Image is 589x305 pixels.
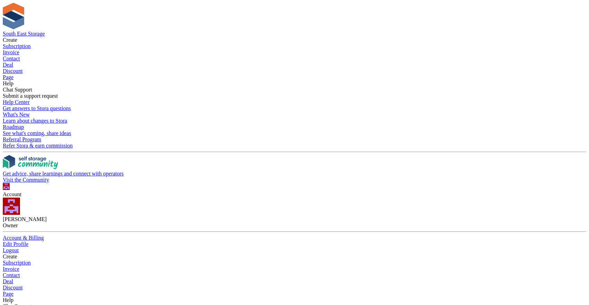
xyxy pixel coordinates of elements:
[3,241,586,247] a: Edit Profile
[3,31,45,37] a: South East Storage
[3,3,24,29] img: stora-icon-8386f47178a22dfd0bd8f6a31ec36ba5ce8667c1dd55bd0f319d3a0aa187defe.svg
[3,235,586,241] a: Account & Billing
[3,183,10,190] img: Roger Norris
[3,124,586,136] a: Roadmap See what's coming, share ideas
[3,143,586,149] div: Refer Stora & earn commission
[3,247,586,254] a: Logout
[3,105,586,112] div: Get answers to Stora questions
[3,254,17,259] span: Create
[3,198,20,215] img: Roger Norris
[3,216,586,222] div: [PERSON_NAME]
[3,291,586,297] a: Page
[3,49,586,56] a: Invoice
[3,68,586,74] a: Discount
[3,177,49,183] span: Visit the Community
[3,155,58,169] img: community-logo-e120dcb29bea30313fccf008a00513ea5fe9ad107b9d62852cae38739ed8438e.svg
[3,74,586,80] a: Page
[3,260,586,266] a: Subscription
[3,136,41,142] span: Referral Program
[3,93,586,99] div: Submit a support request
[3,124,24,130] span: Roadmap
[3,118,586,124] div: Learn about changes to Stora
[3,285,586,291] a: Discount
[3,112,586,124] a: What's New Learn about changes to Stora
[3,99,30,105] span: Help Center
[3,272,586,278] a: Contact
[3,191,21,197] span: Account
[3,155,586,183] a: Get advice, share learnings and connect with operators Visit the Community
[3,278,586,285] a: Deal
[3,99,586,112] a: Help Center Get answers to Stora questions
[3,136,586,149] a: Referral Program Refer Stora & earn commission
[3,171,586,177] div: Get advice, share learnings and connect with operators
[3,130,586,136] div: See what's coming, share ideas
[3,80,13,86] span: Help
[3,222,586,229] div: Owner
[3,37,17,43] span: Create
[3,297,13,303] span: Help
[3,87,32,93] span: Chat Support
[3,266,586,272] a: Invoice
[3,112,30,117] span: What's New
[3,56,586,62] a: Contact
[3,43,586,49] a: Subscription
[3,62,586,68] a: Deal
